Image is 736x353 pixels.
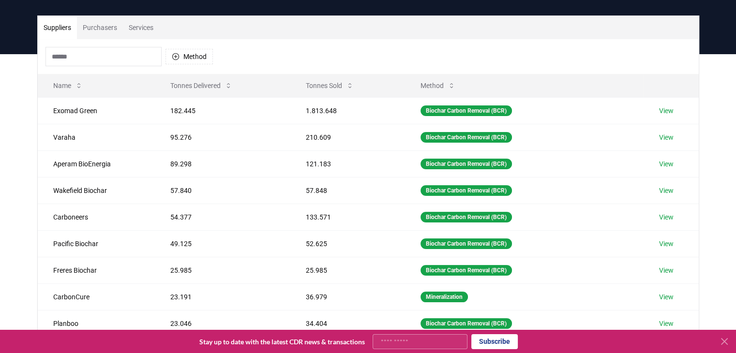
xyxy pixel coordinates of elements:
td: 34.404 [290,310,405,337]
td: 121.183 [290,150,405,177]
td: 49.125 [155,230,290,257]
td: 1.813.648 [290,97,405,124]
a: View [659,239,674,249]
div: Biochar Carbon Removal (BCR) [421,185,512,196]
div: Mineralization [421,292,468,302]
div: Biochar Carbon Removal (BCR) [421,318,512,329]
button: Tonnes Sold [298,76,361,95]
a: View [659,212,674,222]
td: 36.979 [290,283,405,310]
a: View [659,132,674,142]
td: 52.625 [290,230,405,257]
td: 25.985 [155,257,290,283]
td: Carboneers [38,204,155,230]
a: View [659,159,674,169]
td: 23.046 [155,310,290,337]
td: 57.848 [290,177,405,204]
div: Biochar Carbon Removal (BCR) [421,132,512,143]
td: Varaha [38,124,155,150]
td: 57.840 [155,177,290,204]
td: Pacific Biochar [38,230,155,257]
button: Suppliers [38,16,77,39]
td: 95.276 [155,124,290,150]
div: Biochar Carbon Removal (BCR) [421,265,512,276]
div: Biochar Carbon Removal (BCR) [421,238,512,249]
a: View [659,319,674,328]
td: Aperam BioEnergia [38,150,155,177]
a: View [659,265,674,275]
a: View [659,106,674,116]
td: 182.445 [155,97,290,124]
td: 89.298 [155,150,290,177]
td: 133.571 [290,204,405,230]
div: Biochar Carbon Removal (BCR) [421,212,512,222]
button: Method [413,76,463,95]
td: Wakefield Biochar [38,177,155,204]
td: Freres Biochar [38,257,155,283]
div: Biochar Carbon Removal (BCR) [421,105,512,116]
td: CarbonCure [38,283,155,310]
td: 210.609 [290,124,405,150]
td: 25.985 [290,257,405,283]
a: View [659,186,674,195]
button: Name [45,76,90,95]
button: Services [123,16,159,39]
td: 54.377 [155,204,290,230]
div: Biochar Carbon Removal (BCR) [421,159,512,169]
td: Exomad Green [38,97,155,124]
td: 23.191 [155,283,290,310]
a: View [659,292,674,302]
button: Method [165,49,213,64]
button: Tonnes Delivered [163,76,240,95]
button: Purchasers [77,16,123,39]
td: Planboo [38,310,155,337]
